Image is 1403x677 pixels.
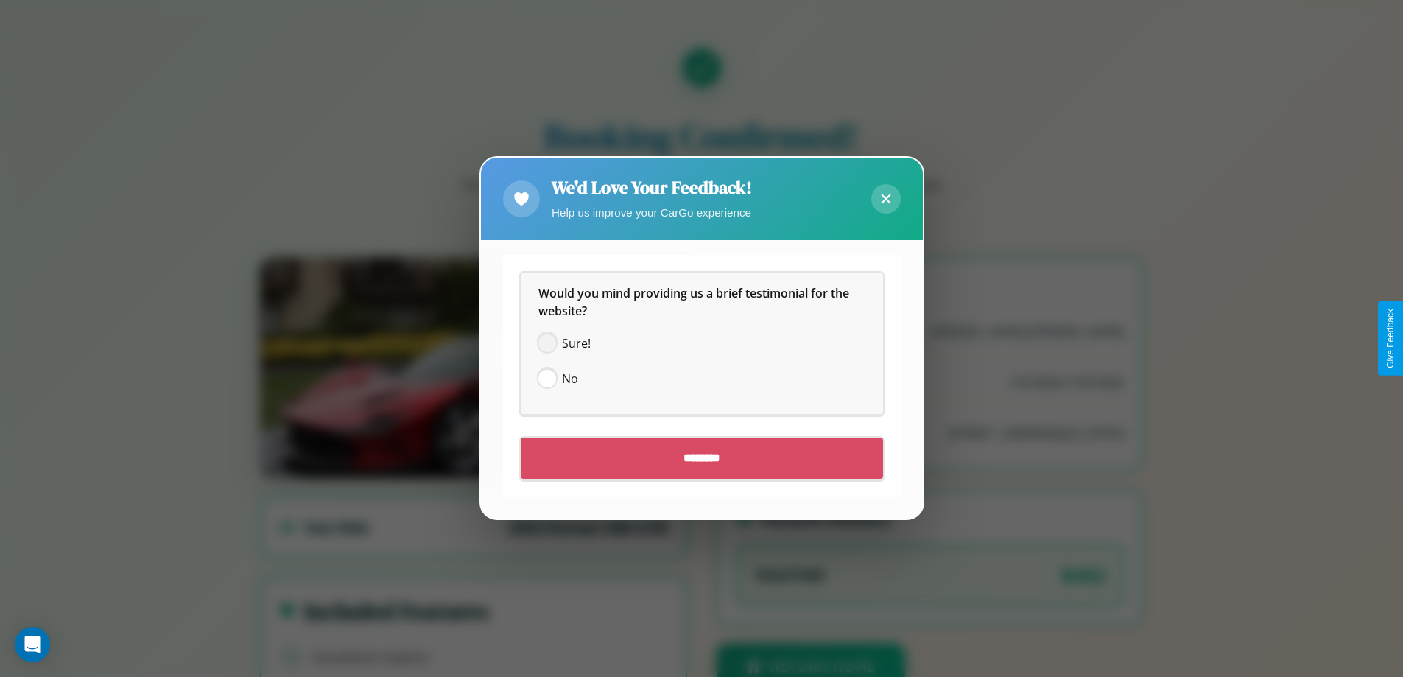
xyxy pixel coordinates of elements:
[552,175,752,200] h2: We'd Love Your Feedback!
[562,335,591,353] span: Sure!
[552,203,752,222] p: Help us improve your CarGo experience
[15,627,50,662] div: Open Intercom Messenger
[562,371,578,388] span: No
[538,286,852,320] span: Would you mind providing us a brief testimonial for the website?
[1385,309,1396,368] div: Give Feedback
